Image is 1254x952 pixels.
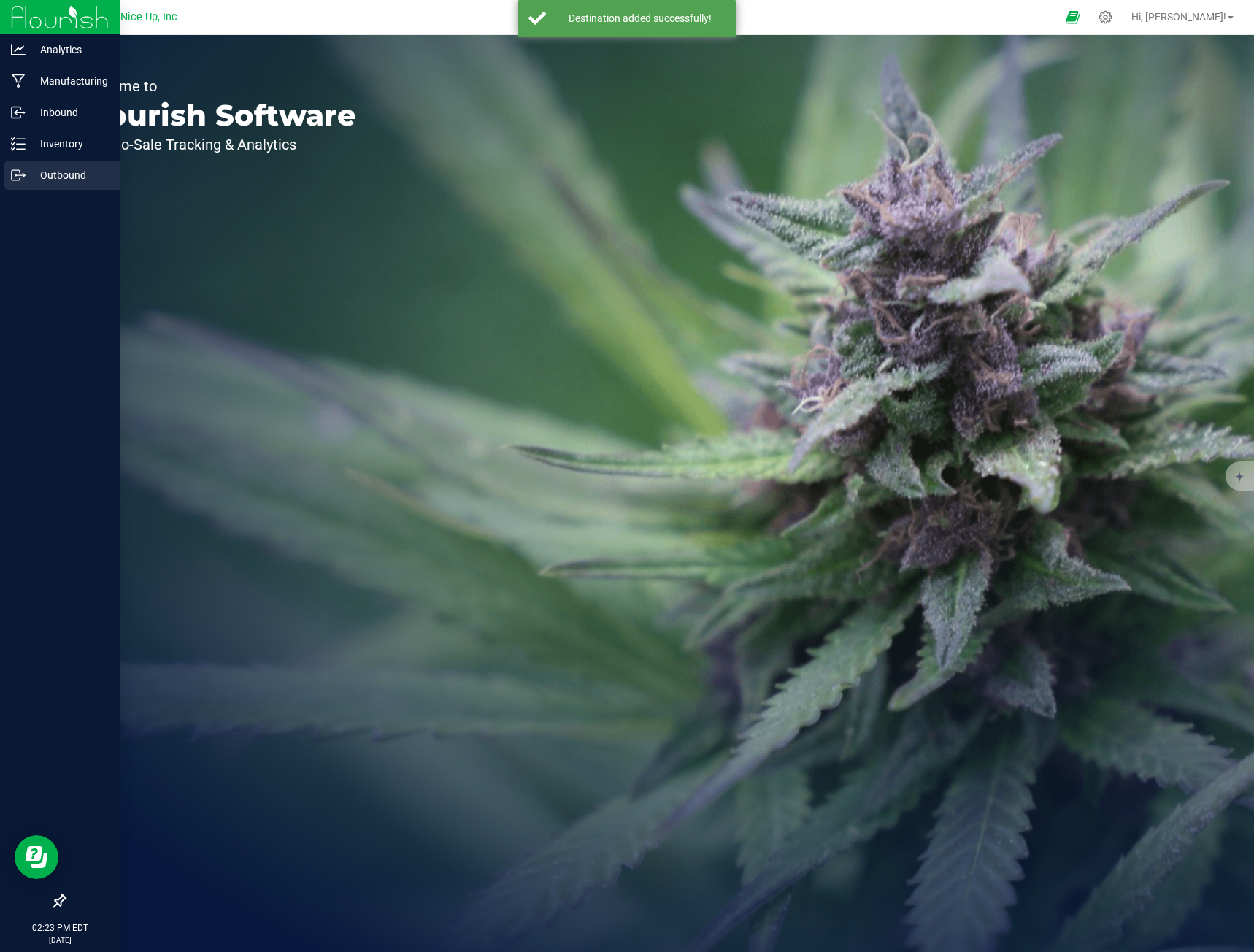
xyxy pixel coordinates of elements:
p: Seed-to-Sale Tracking & Analytics [79,137,356,152]
p: Inventory [26,135,113,153]
inline-svg: Manufacturing [11,74,26,88]
p: Outbound [26,166,113,184]
inline-svg: Analytics [11,42,26,57]
p: Welcome to [79,79,356,93]
span: Hi, [PERSON_NAME]! [1131,11,1226,23]
iframe: Resource center [15,835,58,879]
div: Destination added successfully! [554,11,726,26]
span: Nice Up, Inc [120,11,177,23]
inline-svg: Inbound [11,105,26,120]
span: Open Ecommerce Menu [1056,3,1089,31]
div: Manage settings [1096,10,1115,24]
p: Inbound [26,104,113,121]
inline-svg: Outbound [11,168,26,183]
p: 02:23 PM EDT [7,921,113,934]
inline-svg: Inventory [11,137,26,151]
p: Manufacturing [26,72,113,90]
p: [DATE] [7,934,113,945]
p: Flourish Software [79,101,356,130]
p: Analytics [26,41,113,58]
